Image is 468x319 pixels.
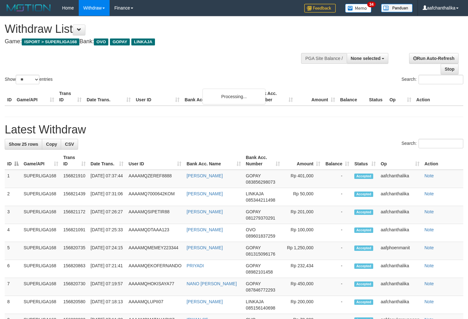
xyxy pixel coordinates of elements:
[21,206,61,224] td: SUPERLIGA168
[61,206,88,224] td: 156821172
[110,38,130,45] span: GOPAY
[5,278,21,296] td: 7
[323,152,352,170] th: Balance: activate to sort column ascending
[425,227,434,232] a: Note
[88,188,126,206] td: [DATE] 07:31:06
[402,139,463,148] label: Search:
[246,173,261,178] span: GOPAY
[246,233,275,239] span: Copy 089601837259 to clipboard
[246,245,261,250] span: GOPAY
[246,227,256,232] span: OVO
[186,281,237,286] a: NANO [PERSON_NAME]
[21,260,61,278] td: SUPERLIGA168
[21,242,61,260] td: SUPERLIGA168
[301,53,346,64] div: PGA Site Balance /
[354,192,373,197] span: Accepted
[5,188,21,206] td: 2
[378,188,422,206] td: aafchanthalika
[186,263,204,268] a: PRIYADI
[354,281,373,287] span: Accepted
[246,251,275,257] span: Copy 081315096176 to clipboard
[61,260,88,278] td: 156820863
[126,296,184,314] td: AAAAMQLUPII07
[21,296,61,314] td: SUPERLIGA168
[246,299,264,304] span: LINKAJA
[88,278,126,296] td: [DATE] 07:19:57
[203,89,265,104] div: Processing...
[186,227,223,232] a: [PERSON_NAME]
[186,173,223,178] a: [PERSON_NAME]
[42,139,61,150] a: Copy
[186,245,223,250] a: [PERSON_NAME]
[354,263,373,269] span: Accepted
[323,188,352,206] td: -
[354,227,373,233] span: Accepted
[367,88,387,106] th: Status
[246,216,275,221] span: Copy 081279370291 to clipboard
[5,23,306,35] h1: Withdraw List
[126,260,184,278] td: AAAAMQEKOFERNANDO
[425,245,434,250] a: Note
[61,152,88,170] th: Trans ID: activate to sort column ascending
[283,242,323,260] td: Rp 1,250,000
[61,139,78,150] a: CSV
[378,260,422,278] td: aafchanthalika
[133,88,182,106] th: User ID
[246,198,275,203] span: Copy 085344211498 to clipboard
[338,88,367,106] th: Balance
[425,173,434,178] a: Note
[323,206,352,224] td: -
[425,281,434,286] a: Note
[323,170,352,188] td: -
[182,88,253,106] th: Bank Acc. Name
[351,56,381,61] span: None selected
[9,142,38,147] span: Show 25 rows
[88,224,126,242] td: [DATE] 07:25:33
[354,174,373,179] span: Accepted
[84,88,133,106] th: Date Trans.
[354,210,373,215] span: Accepted
[88,242,126,260] td: [DATE] 07:24:15
[5,152,21,170] th: ID: activate to sort column descending
[419,139,463,148] input: Search:
[441,64,459,74] a: Stop
[323,242,352,260] td: -
[246,281,261,286] span: GOPAY
[186,191,223,196] a: [PERSON_NAME]
[61,296,88,314] td: 156820580
[88,152,126,170] th: Date Trans.: activate to sort column ascending
[5,38,306,45] h4: Game: Bank:
[21,170,61,188] td: SUPERLIGA168
[283,206,323,224] td: Rp 201,000
[5,296,21,314] td: 8
[184,152,243,170] th: Bank Acc. Name: activate to sort column ascending
[378,206,422,224] td: aafchanthalika
[246,191,264,196] span: LINKAJA
[61,242,88,260] td: 156820735
[378,224,422,242] td: aafchanthalika
[419,75,463,84] input: Search:
[186,299,223,304] a: [PERSON_NAME]
[367,2,376,7] span: 34
[246,209,261,214] span: GOPAY
[387,88,414,106] th: Op
[22,38,79,45] span: ISPORT > SUPERLIGA168
[126,188,184,206] td: AAAAMQ7000642KOM
[5,75,53,84] label: Show entries
[246,305,275,310] span: Copy 085156140698 to clipboard
[21,188,61,206] td: SUPERLIGA168
[354,245,373,251] span: Accepted
[354,299,373,305] span: Accepted
[16,75,39,84] select: Showentries
[5,88,14,106] th: ID
[243,152,283,170] th: Bank Acc. Number: activate to sort column ascending
[14,88,57,106] th: Game/API
[378,296,422,314] td: aafchanthalika
[323,224,352,242] td: -
[126,152,184,170] th: User ID: activate to sort column ascending
[5,242,21,260] td: 5
[253,88,295,106] th: Bank Acc. Number
[94,38,108,45] span: OVO
[5,224,21,242] td: 4
[126,224,184,242] td: AAAAMQDTAAA123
